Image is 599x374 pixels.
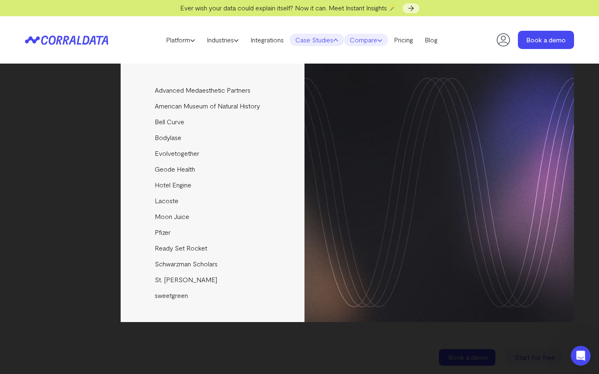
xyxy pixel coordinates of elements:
[121,224,306,240] a: Pfizer
[121,256,306,272] a: Schwarzman Scholars
[121,145,306,161] a: Evolvetogether
[317,265,504,310] p: See how sweetgreen acquired new customers and built stronger relationships with their most loyal ...
[290,34,344,46] a: Case Studies
[344,34,388,46] a: Compare
[388,34,419,46] a: Pricing
[121,240,306,256] a: Ready Set Rocket
[121,130,306,145] a: Bodylase
[160,34,201,46] a: Platform
[419,34,443,46] a: Blog
[121,98,306,114] a: American Museum of Natural History
[518,31,574,49] a: Book a demo
[121,161,306,177] a: Geode Health
[121,114,306,130] a: Bell Curve
[245,34,290,46] a: Integrations
[121,272,306,288] a: St. [PERSON_NAME]
[121,193,306,209] a: Lacoste
[121,82,306,98] a: Advanced Medaesthetic Partners
[121,209,306,224] a: Moon Juice
[180,4,397,12] span: Ever wish your data could explain itself? Now it can. Meet Instant Insights 🪄
[201,34,245,46] a: Industries
[571,346,591,366] iframe: Intercom live chat
[121,177,306,193] a: Hotel Engine
[121,288,306,303] a: sweetgreen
